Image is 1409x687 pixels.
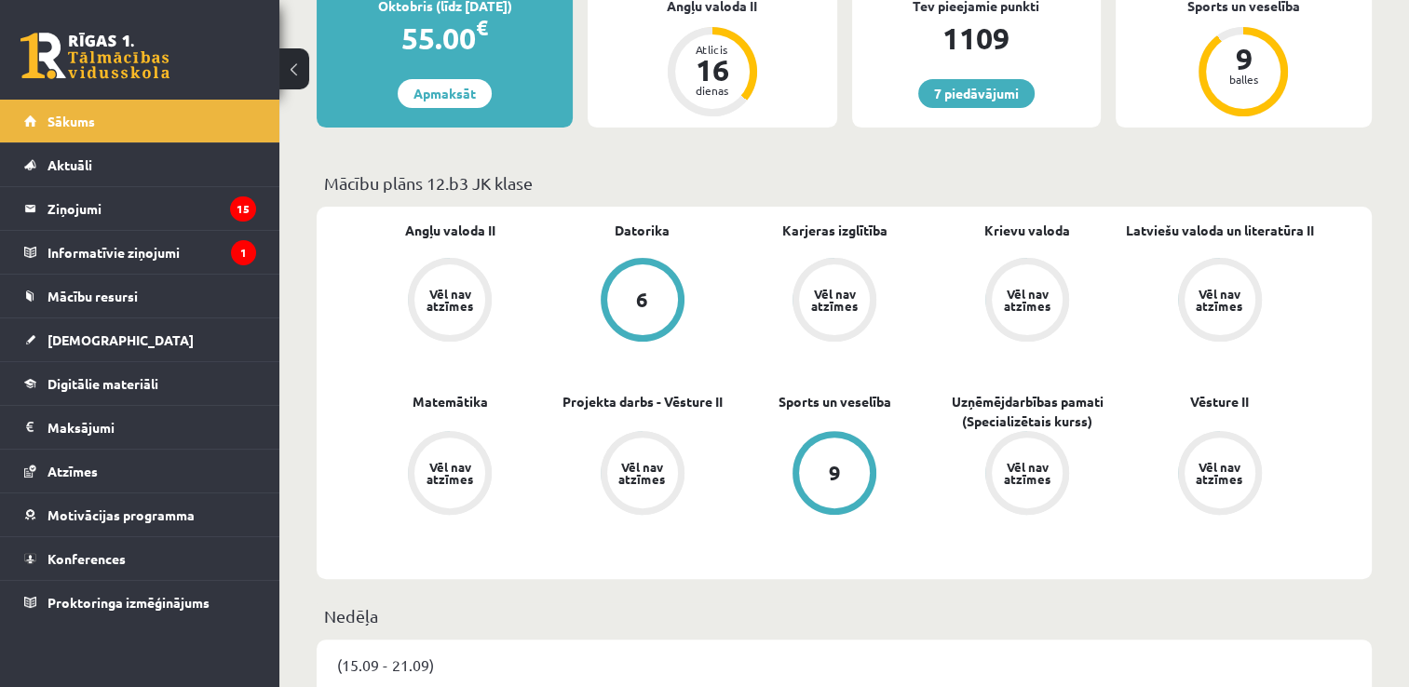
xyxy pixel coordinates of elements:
span: Aktuāli [47,156,92,173]
a: Maksājumi [24,406,256,449]
a: 7 piedāvājumi [918,79,1035,108]
a: Vēl nav atzīmes [1123,431,1316,519]
span: Konferences [47,550,126,567]
div: Vēl nav atzīmes [808,288,860,312]
a: Vēl nav atzīmes [931,258,1124,345]
a: Vēl nav atzīmes [547,431,739,519]
legend: Informatīvie ziņojumi [47,231,256,274]
span: Motivācijas programma [47,506,195,523]
div: 9 [1215,44,1271,74]
span: Sākums [47,113,95,129]
span: Atzīmes [47,463,98,479]
a: Proktoringa izmēģinājums [24,581,256,624]
a: Informatīvie ziņojumi1 [24,231,256,274]
div: dienas [684,85,740,96]
a: Mācību resursi [24,275,256,317]
a: 6 [547,258,739,345]
a: Matemātika [413,392,488,411]
a: Ziņojumi15 [24,187,256,230]
a: Apmaksāt [398,79,492,108]
i: 15 [230,196,256,222]
span: Proktoringa izmēģinājums [47,594,210,611]
a: Vēl nav atzīmes [354,258,547,345]
legend: Maksājumi [47,406,256,449]
span: € [476,14,488,41]
div: 55.00 [317,16,573,61]
a: Angļu valoda II [405,221,495,240]
a: Rīgas 1. Tālmācības vidusskola [20,33,169,79]
a: Vēl nav atzīmes [931,431,1124,519]
a: [DEMOGRAPHIC_DATA] [24,318,256,361]
p: Nedēļa [324,603,1364,628]
a: Digitālie materiāli [24,362,256,405]
a: Datorika [615,221,670,240]
a: Vēl nav atzīmes [738,258,931,345]
a: Projekta darbs - Vēsture II [562,392,723,411]
a: Latviešu valoda un literatūra II [1126,221,1314,240]
a: Uzņēmējdarbības pamati (Specializētais kurss) [931,392,1124,431]
a: 9 [738,431,931,519]
a: Aktuāli [24,143,256,186]
div: Vēl nav atzīmes [1001,461,1053,485]
a: Vēsture II [1190,392,1249,411]
a: Vēl nav atzīmes [354,431,547,519]
a: Krievu valoda [984,221,1070,240]
a: Karjeras izglītība [782,221,887,240]
div: 6 [636,290,648,310]
legend: Ziņojumi [47,187,256,230]
div: 1109 [852,16,1101,61]
div: Vēl nav atzīmes [616,461,669,485]
a: Atzīmes [24,450,256,492]
span: Mācību resursi [47,288,138,304]
div: 16 [684,55,740,85]
div: Vēl nav atzīmes [1001,288,1053,312]
a: Sports un veselība [779,392,891,411]
a: Vēl nav atzīmes [1123,258,1316,345]
p: Mācību plāns 12.b3 JK klase [324,170,1364,195]
a: Konferences [24,537,256,580]
div: 9 [829,463,841,483]
div: Vēl nav atzīmes [1194,288,1246,312]
a: Sākums [24,100,256,142]
i: 1 [231,240,256,265]
a: Motivācijas programma [24,493,256,536]
div: Vēl nav atzīmes [424,288,476,312]
div: Vēl nav atzīmes [424,461,476,485]
span: Digitālie materiāli [47,375,158,392]
div: balles [1215,74,1271,85]
div: Atlicis [684,44,740,55]
div: Vēl nav atzīmes [1194,461,1246,485]
span: [DEMOGRAPHIC_DATA] [47,331,194,348]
